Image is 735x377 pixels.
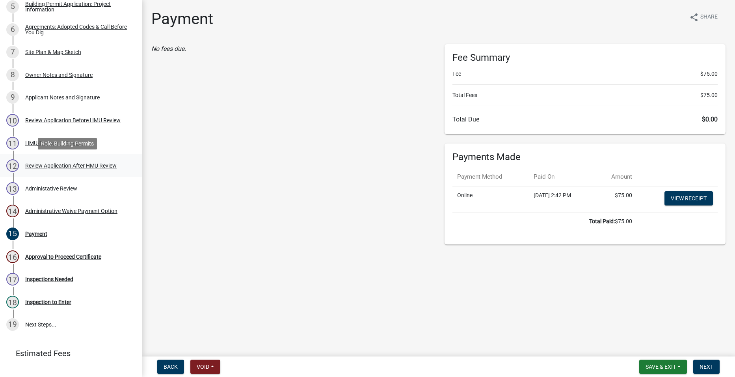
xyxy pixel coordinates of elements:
[6,182,19,195] div: 13
[25,118,121,123] div: Review Application Before HMU Review
[25,140,83,146] div: HMU/Easement Review
[693,360,720,374] button: Next
[6,91,19,104] div: 9
[25,24,129,35] div: Agreements: Adopted Codes & Call Before You Dig
[25,299,71,305] div: Inspection to Enter
[6,137,19,149] div: 11
[190,360,220,374] button: Void
[6,114,19,127] div: 10
[151,9,213,28] h1: Payment
[589,218,615,224] b: Total Paid:
[6,69,19,81] div: 8
[6,273,19,286] div: 17
[529,168,594,186] th: Paid On
[529,186,594,212] td: [DATE] 2:42 PM
[25,276,73,282] div: Inspections Needed
[646,364,676,370] span: Save & Exit
[6,0,19,13] div: 5
[6,205,19,217] div: 14
[700,70,718,78] span: $75.00
[639,360,687,374] button: Save & Exit
[6,159,19,172] div: 12
[197,364,209,370] span: Void
[452,212,637,230] td: $75.00
[25,163,117,168] div: Review Application After HMU Review
[164,364,178,370] span: Back
[700,91,718,99] span: $75.00
[25,186,77,191] div: Administative Review
[6,345,129,361] a: Estimated Fees
[25,231,47,237] div: Payment
[38,138,97,149] div: Role: Building Permits
[6,46,19,58] div: 7
[452,91,718,99] li: Total Fees
[452,52,718,63] h6: Fee Summary
[683,9,724,25] button: shareShare
[594,186,637,212] td: $75.00
[25,95,100,100] div: Applicant Notes and Signature
[25,208,117,214] div: Administrative Waive Payment Option
[25,1,129,12] div: Building Permit Application: Project Information
[700,13,718,22] span: Share
[6,250,19,263] div: 16
[6,228,19,240] div: 15
[157,360,184,374] button: Back
[452,151,718,163] h6: Payments Made
[689,13,699,22] i: share
[664,191,713,205] a: View receipt
[25,254,101,259] div: Approval to Proceed Certificate
[6,23,19,36] div: 6
[151,45,186,52] i: No fees due.
[594,168,637,186] th: Amount
[25,72,93,78] div: Owner Notes and Signature
[700,364,713,370] span: Next
[6,318,19,331] div: 19
[452,186,529,212] td: Online
[452,168,529,186] th: Payment Method
[452,70,718,78] li: Fee
[25,49,81,55] div: Site Plan & Map Sketch
[6,296,19,308] div: 18
[452,116,718,123] h6: Total Due
[702,116,718,123] span: $0.00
